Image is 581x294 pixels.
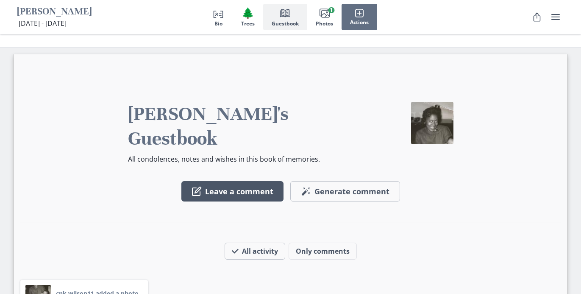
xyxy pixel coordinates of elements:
[233,4,263,30] button: Trees
[263,4,307,30] button: Guestbook
[241,21,255,27] span: Trees
[181,181,284,202] button: Leave a comment
[214,21,222,27] span: Bio
[19,19,67,28] span: [DATE] - [DATE]
[342,4,377,30] button: Actions
[290,181,400,202] button: Generate comment
[528,8,545,25] button: Share Obituary
[17,6,92,19] h1: [PERSON_NAME]
[272,21,299,27] span: Guestbook
[204,4,233,30] button: Bio
[350,20,369,25] span: Actions
[128,154,343,164] p: All condolences, notes and wishes in this book of memories.
[307,4,342,30] button: Photos
[316,21,333,27] span: Photos
[411,102,453,144] img: Dorothy
[242,7,254,19] span: Tree
[128,102,343,151] h2: [PERSON_NAME]'s Guestbook
[225,243,285,260] button: All activity
[314,187,389,196] span: Generate comment
[289,243,357,260] button: Only comments
[547,8,564,25] button: user menu
[328,7,334,13] span: 1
